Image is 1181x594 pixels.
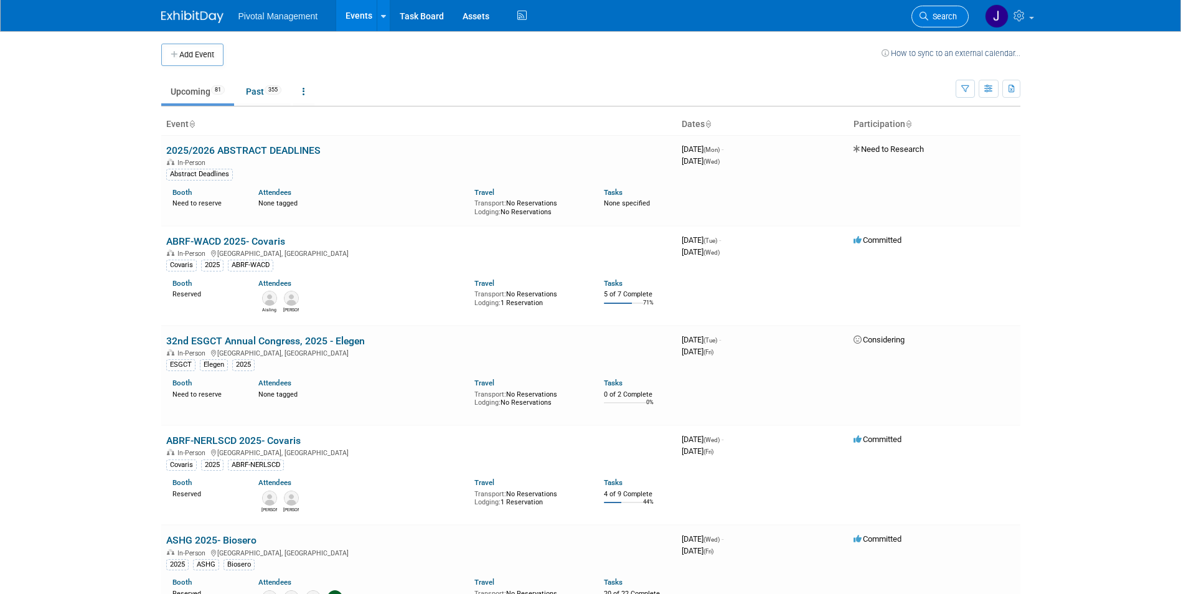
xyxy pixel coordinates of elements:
[682,144,723,154] span: [DATE]
[166,547,672,557] div: [GEOGRAPHIC_DATA], [GEOGRAPHIC_DATA]
[262,291,277,306] img: Aisling Power
[682,546,713,555] span: [DATE]
[166,260,197,271] div: Covaris
[705,119,711,129] a: Sort by Start Date
[703,237,717,244] span: (Tue)
[172,578,192,587] a: Booth
[223,559,255,570] div: Biosero
[261,306,277,313] div: Aisling Power
[166,447,672,457] div: [GEOGRAPHIC_DATA], [GEOGRAPHIC_DATA]
[172,188,192,197] a: Booth
[682,235,721,245] span: [DATE]
[722,435,723,444] span: -
[167,349,174,356] img: In-Person Event
[265,85,281,95] span: 355
[172,288,240,299] div: Reserved
[854,435,901,444] span: Committed
[201,260,223,271] div: 2025
[722,144,723,154] span: -
[201,460,223,471] div: 2025
[677,114,849,135] th: Dates
[172,388,240,399] div: Need to reserve
[604,578,623,587] a: Tasks
[228,460,284,471] div: ABRF-NERLSCD
[474,388,585,407] div: No Reservations No Reservations
[166,435,301,446] a: ABRF-NERLSCD 2025- Covaris
[604,199,650,207] span: None specified
[682,247,720,257] span: [DATE]
[283,306,299,313] div: Sujash Chatterjee
[682,446,713,456] span: [DATE]
[166,347,672,357] div: [GEOGRAPHIC_DATA], [GEOGRAPHIC_DATA]
[161,80,234,103] a: Upcoming81
[166,248,672,258] div: [GEOGRAPHIC_DATA], [GEOGRAPHIC_DATA]
[474,488,585,507] div: No Reservations 1 Reservation
[854,144,924,154] span: Need to Research
[161,11,223,23] img: ExhibitDay
[604,290,672,299] div: 5 of 7 Complete
[200,359,228,370] div: Elegen
[882,49,1020,58] a: How to sync to an external calendar...
[703,548,713,555] span: (Fri)
[643,299,654,316] td: 71%
[604,490,672,499] div: 4 of 9 Complete
[177,349,209,357] span: In-Person
[703,448,713,455] span: (Fri)
[258,379,291,387] a: Attendees
[703,146,720,153] span: (Mon)
[646,399,654,416] td: 0%
[258,279,291,288] a: Attendees
[643,499,654,516] td: 44%
[703,536,720,543] span: (Wed)
[166,144,321,156] a: 2025/2026 ABSTRACT DEADLINES
[682,534,723,544] span: [DATE]
[283,506,299,513] div: Jared Hoffman
[166,335,365,347] a: 32nd ESGCT Annual Congress, 2025 - Elegen
[258,188,291,197] a: Attendees
[261,506,277,513] div: Robert Riegelhaupt
[193,559,219,570] div: ASHG
[854,335,905,344] span: Considering
[177,549,209,557] span: In-Person
[258,578,291,587] a: Attendees
[474,208,501,216] span: Lodging:
[166,534,256,546] a: ASHG 2025- Biosero
[682,156,720,166] span: [DATE]
[703,436,720,443] span: (Wed)
[228,260,273,271] div: ABRF-WACD
[474,490,506,498] span: Transport:
[604,188,623,197] a: Tasks
[474,199,506,207] span: Transport:
[172,279,192,288] a: Booth
[719,335,721,344] span: -
[682,347,713,356] span: [DATE]
[703,337,717,344] span: (Tue)
[474,290,506,298] span: Transport:
[166,235,285,247] a: ABRF-WACD 2025- Covaris
[258,388,465,399] div: None tagged
[177,159,209,167] span: In-Person
[172,488,240,499] div: Reserved
[167,159,174,165] img: In-Person Event
[474,379,494,387] a: Travel
[474,398,501,407] span: Lodging:
[911,6,969,27] a: Search
[177,449,209,457] span: In-Person
[167,250,174,256] img: In-Person Event
[474,288,585,307] div: No Reservations 1 Reservation
[167,549,174,555] img: In-Person Event
[284,291,299,306] img: Sujash Chatterjee
[474,299,501,307] span: Lodging:
[177,250,209,258] span: In-Person
[474,578,494,587] a: Travel
[703,249,720,256] span: (Wed)
[161,114,677,135] th: Event
[474,197,585,216] div: No Reservations No Reservations
[166,169,233,180] div: Abstract Deadlines
[703,349,713,356] span: (Fri)
[722,534,723,544] span: -
[854,235,901,245] span: Committed
[211,85,225,95] span: 81
[166,559,189,570] div: 2025
[474,279,494,288] a: Travel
